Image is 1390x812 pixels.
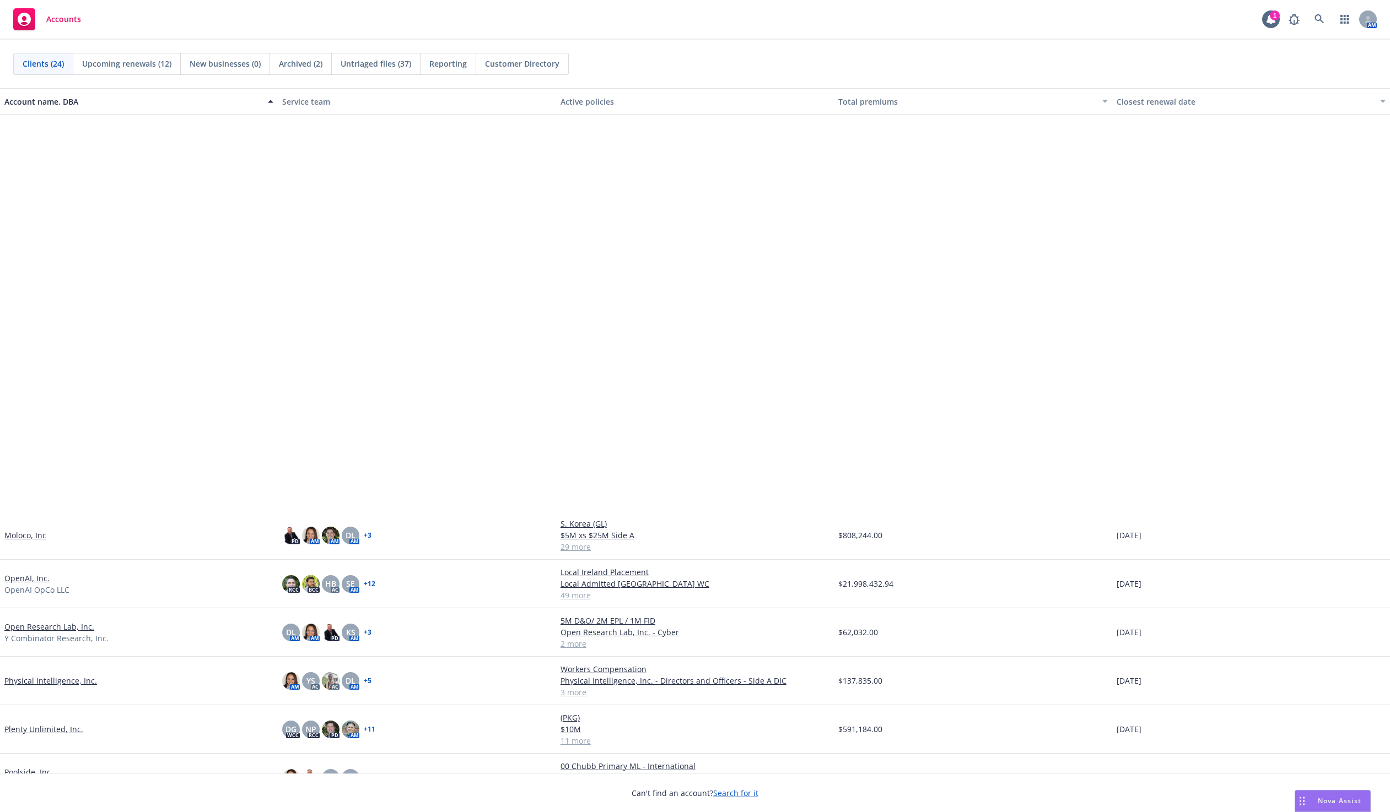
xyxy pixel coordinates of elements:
[285,723,297,735] span: DG
[282,672,300,690] img: photo
[346,578,355,589] span: SE
[429,58,467,69] span: Reporting
[4,766,53,778] a: Poolside, Inc.
[632,787,758,799] span: Can't find an account?
[346,675,355,686] span: DL
[1117,772,1141,783] span: [DATE]
[1270,10,1280,20] div: 1
[485,58,559,69] span: Customer Directory
[282,575,300,593] img: photo
[838,578,893,589] span: $21,998,432.94
[834,88,1112,115] button: Total premiums
[838,529,882,541] span: $808,244.00
[364,532,371,539] a: + 3
[286,626,296,638] span: DL
[561,686,829,698] a: 3 more
[561,615,829,626] a: 5M D&O/ 2M EPL / 1M FID
[306,675,315,686] span: YS
[322,721,340,738] img: photo
[561,723,829,735] a: $10M
[561,735,829,746] a: 11 more
[1117,529,1141,541] span: [DATE]
[190,58,261,69] span: New businesses (0)
[4,529,46,541] a: Moloco, Inc
[302,527,320,544] img: photo
[1117,578,1141,589] span: [DATE]
[1117,675,1141,686] span: [DATE]
[561,566,829,578] a: Local Ireland Placement
[279,58,322,69] span: Archived (2)
[4,621,94,632] a: Open Research Lab, Inc.
[302,575,320,593] img: photo
[322,527,340,544] img: photo
[4,96,261,107] div: Account name, DBA
[561,578,829,589] a: Local Admitted [GEOGRAPHIC_DATA] WC
[561,529,829,541] a: $5M xs $25M Side A
[341,58,411,69] span: Untriaged files (37)
[282,527,300,544] img: photo
[561,712,829,723] a: (PKG)
[838,723,882,735] span: $591,184.00
[838,772,882,783] span: $965,543.00
[561,626,829,638] a: Open Research Lab, Inc. - Cyber
[305,723,316,735] span: NP
[282,769,300,787] img: photo
[561,675,829,686] a: Physical Intelligence, Inc. - Directors and Officers - Side A DIC
[1334,8,1356,30] a: Switch app
[325,772,337,783] span: MA
[282,96,551,107] div: Service team
[561,638,829,649] a: 2 more
[838,96,1095,107] div: Total premiums
[1112,88,1390,115] button: Closest renewal date
[838,626,878,638] span: $62,032.00
[561,760,829,772] a: 00 Chubb Primary ML - International
[346,529,355,541] span: DL
[364,581,375,587] a: + 12
[561,663,829,675] a: Workers Compensation
[364,629,371,636] a: + 3
[82,58,171,69] span: Upcoming renewals (12)
[561,772,829,783] a: 05 Chubb $5M xs $25M Excess
[4,675,97,686] a: Physical Intelligence, Inc.
[1283,8,1305,30] a: Report a Bug
[1308,8,1330,30] a: Search
[23,58,64,69] span: Clients (24)
[1117,626,1141,638] span: [DATE]
[4,572,50,584] a: OpenAI, Inc.
[1295,791,1309,811] div: Drag to move
[561,589,829,601] a: 49 more
[1117,96,1373,107] div: Closest renewal date
[713,788,758,798] a: Search for it
[342,721,359,738] img: photo
[561,541,829,553] a: 29 more
[561,518,829,529] a: S. Korea (GL)
[346,626,355,638] span: KS
[556,88,834,115] button: Active policies
[561,96,829,107] div: Active policies
[4,584,69,596] span: OpenAI OpCo LLC
[302,769,320,787] img: photo
[46,15,81,24] span: Accounts
[322,624,340,641] img: photo
[364,726,375,733] a: + 11
[1117,723,1141,735] span: [DATE]
[278,88,556,115] button: Service team
[346,772,355,783] span: KS
[322,672,340,690] img: photo
[9,4,85,35] a: Accounts
[364,678,371,684] a: + 5
[4,632,109,644] span: Y Combinator Research, Inc.
[838,675,882,686] span: $137,835.00
[1295,790,1371,812] button: Nova Assist
[325,578,336,589] span: HB
[4,723,83,735] a: Plenty Unlimited, Inc.
[302,624,320,641] img: photo
[1318,796,1361,805] span: Nova Assist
